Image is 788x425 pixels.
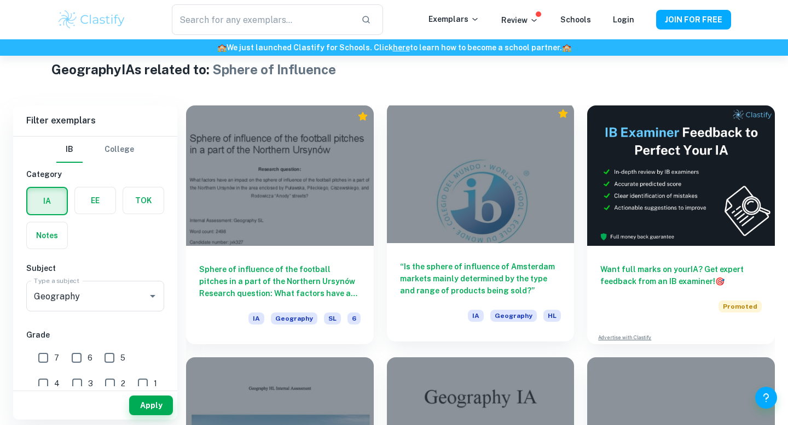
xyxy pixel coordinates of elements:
button: Notes [27,222,67,249]
span: 4 [54,377,60,389]
button: IA [27,188,67,214]
button: JOIN FOR FREE [656,10,731,29]
span: Geography [271,312,317,324]
span: IA [248,312,264,324]
button: Open [145,288,160,304]
h6: Category [26,168,164,180]
span: Promoted [719,300,762,312]
button: College [105,137,134,163]
a: “Is the sphere of influence of Amsterdam markets mainly determined by the type and range of produ... [387,105,575,344]
button: EE [75,187,115,214]
h6: “Is the sphere of influence of Amsterdam markets mainly determined by the type and range of produ... [400,261,561,297]
span: 1 [154,377,157,389]
span: 🎯 [715,277,725,286]
span: 🏫 [562,43,571,52]
span: Sphere of Influence [212,62,336,77]
img: Thumbnail [587,105,775,246]
p: Exemplars [428,13,479,25]
h6: Subject [26,262,164,274]
h6: Grade [26,329,164,341]
h6: Filter exemplars [13,105,177,136]
button: TOK [123,187,164,214]
div: Premium [558,108,569,119]
a: Schools [560,15,591,24]
a: here [393,43,410,52]
span: HL [543,310,561,322]
a: Advertise with Clastify [598,334,651,341]
img: Clastify logo [57,9,126,31]
p: Review [501,14,538,26]
a: Sphere of influence of the football pitches in a part of the Northern Ursynów Research question: ... [186,105,374,344]
label: Type a subject [34,276,79,285]
span: SL [324,312,341,324]
span: 7 [54,352,59,364]
h1: Geography IAs related to: [51,60,737,79]
span: Geography [490,310,537,322]
div: Filter type choice [56,137,134,163]
h6: We just launched Clastify for Schools. Click to learn how to become a school partner. [2,42,786,54]
span: 🏫 [217,43,227,52]
h6: Want full marks on your IA ? Get expert feedback from an IB examiner! [600,263,762,287]
span: 2 [121,377,125,389]
input: Search for any exemplars... [172,4,352,35]
span: 6 [88,352,92,364]
button: Help and Feedback [755,387,777,409]
span: 6 [347,312,361,324]
span: 3 [88,377,93,389]
button: IB [56,137,83,163]
h6: Sphere of influence of the football pitches in a part of the Northern Ursynów Research question: ... [199,263,361,299]
a: Login [613,15,634,24]
button: Apply [129,396,173,415]
span: IA [468,310,484,322]
div: Premium [357,111,368,122]
a: Want full marks on yourIA? Get expert feedback from an IB examiner!PromotedAdvertise with Clastify [587,105,775,344]
span: 5 [120,352,125,364]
